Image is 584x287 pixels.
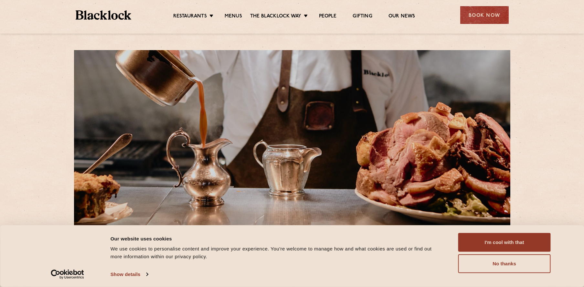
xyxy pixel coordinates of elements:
[173,13,207,20] a: Restaurants
[225,13,242,20] a: Menus
[319,13,336,20] a: People
[111,235,444,242] div: Our website uses cookies
[458,254,551,273] button: No thanks
[353,13,372,20] a: Gifting
[250,13,301,20] a: The Blacklock Way
[460,6,509,24] div: Book Now
[388,13,415,20] a: Our News
[111,270,148,279] a: Show details
[111,245,444,260] div: We use cookies to personalise content and improve your experience. You're welcome to manage how a...
[39,270,96,279] a: Usercentrics Cookiebot - opens in a new window
[458,233,551,252] button: I'm cool with that
[76,10,132,20] img: BL_Textured_Logo-footer-cropped.svg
